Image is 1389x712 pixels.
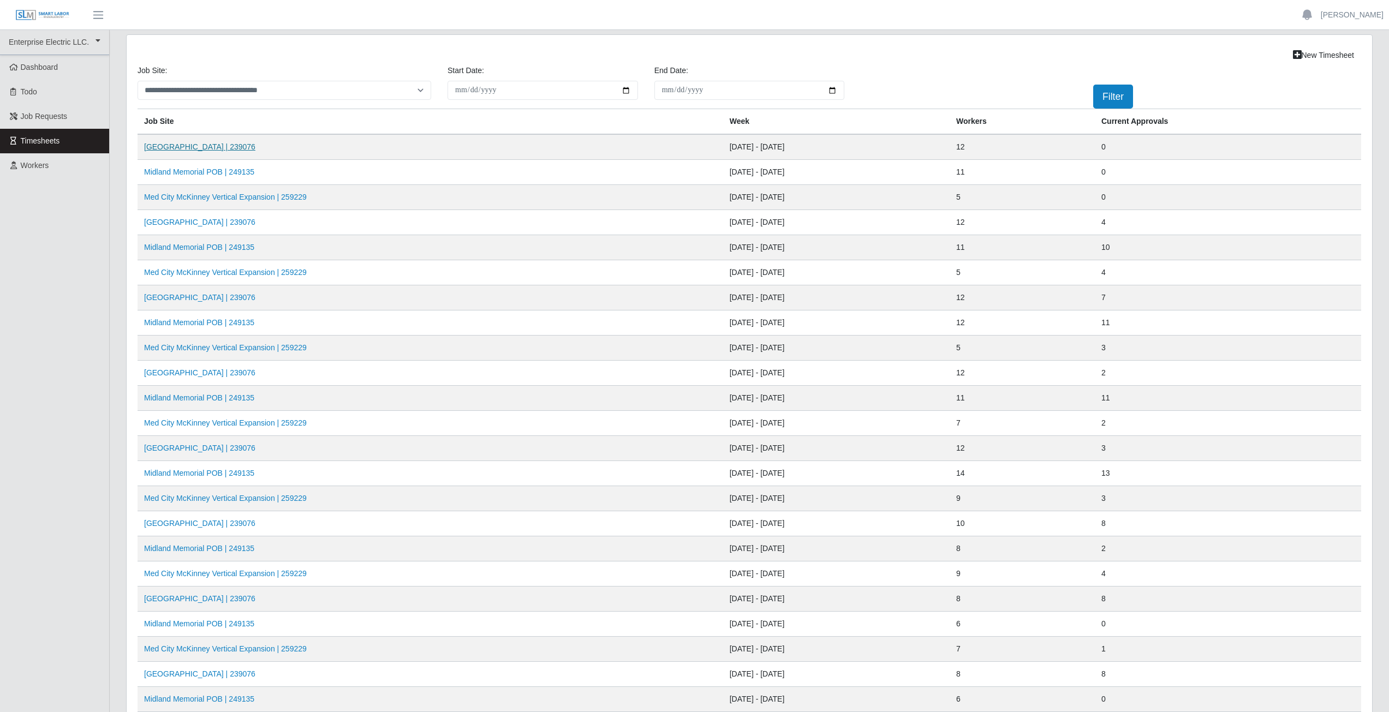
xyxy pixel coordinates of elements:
td: 2 [1095,536,1361,561]
td: [DATE] - [DATE] [723,386,950,411]
th: Current Approvals [1095,109,1361,135]
a: [GEOGRAPHIC_DATA] | 239076 [144,368,255,377]
td: [DATE] - [DATE] [723,310,950,336]
td: 8 [1095,511,1361,536]
a: Midland Memorial POB | 249135 [144,393,254,402]
a: [PERSON_NAME] [1321,9,1384,21]
a: [GEOGRAPHIC_DATA] | 239076 [144,519,255,528]
td: 0 [1095,687,1361,712]
td: 7 [950,411,1095,436]
td: [DATE] - [DATE] [723,260,950,285]
a: Midland Memorial POB | 249135 [144,469,254,477]
a: Midland Memorial POB | 249135 [144,619,254,628]
span: Workers [21,161,49,170]
td: 7 [950,637,1095,662]
label: Start Date: [448,65,484,76]
td: 3 [1095,486,1361,511]
td: 10 [1095,235,1361,260]
td: 0 [1095,185,1361,210]
td: 12 [950,310,1095,336]
td: 2 [1095,361,1361,386]
th: job site [138,109,723,135]
td: [DATE] - [DATE] [723,411,950,436]
td: 0 [1095,612,1361,637]
img: SLM Logo [15,9,70,21]
a: New Timesheet [1286,46,1361,65]
td: [DATE] - [DATE] [723,185,950,210]
td: [DATE] - [DATE] [723,210,950,235]
td: [DATE] - [DATE] [723,662,950,687]
td: [DATE] - [DATE] [723,561,950,587]
td: 12 [950,361,1095,386]
td: 9 [950,486,1095,511]
td: 12 [950,285,1095,310]
a: Med City McKinney Vertical Expansion | 259229 [144,268,307,277]
th: Week [723,109,950,135]
a: [GEOGRAPHIC_DATA] | 239076 [144,669,255,678]
td: 8 [950,536,1095,561]
a: Midland Memorial POB | 249135 [144,695,254,703]
td: 5 [950,260,1095,285]
td: 11 [950,386,1095,411]
td: 3 [1095,336,1361,361]
td: 5 [950,336,1095,361]
td: 8 [1095,587,1361,612]
td: 4 [1095,561,1361,587]
td: 14 [950,461,1095,486]
td: 11 [950,160,1095,185]
td: [DATE] - [DATE] [723,461,950,486]
td: [DATE] - [DATE] [723,612,950,637]
button: Filter [1093,85,1133,109]
td: 6 [950,687,1095,712]
label: job site: [138,65,167,76]
a: [GEOGRAPHIC_DATA] | 239076 [144,142,255,151]
td: 3 [1095,436,1361,461]
a: Med City McKinney Vertical Expansion | 259229 [144,418,307,427]
span: Timesheets [21,136,60,145]
a: Med City McKinney Vertical Expansion | 259229 [144,494,307,502]
span: Todo [21,87,37,96]
span: Dashboard [21,63,58,71]
a: Med City McKinney Vertical Expansion | 259229 [144,644,307,653]
a: [GEOGRAPHIC_DATA] | 239076 [144,594,255,603]
td: 8 [950,587,1095,612]
a: Midland Memorial POB | 249135 [144,167,254,176]
td: 7 [1095,285,1361,310]
td: [DATE] - [DATE] [723,235,950,260]
td: [DATE] - [DATE] [723,285,950,310]
a: [GEOGRAPHIC_DATA] | 239076 [144,218,255,226]
td: 13 [1095,461,1361,486]
td: 1 [1095,637,1361,662]
a: Midland Memorial POB | 249135 [144,318,254,327]
td: 2 [1095,411,1361,436]
td: [DATE] - [DATE] [723,160,950,185]
td: 0 [1095,134,1361,160]
label: End Date: [654,65,688,76]
a: [GEOGRAPHIC_DATA] | 239076 [144,444,255,452]
td: [DATE] - [DATE] [723,436,950,461]
td: 4 [1095,260,1361,285]
td: 8 [950,662,1095,687]
td: 11 [1095,310,1361,336]
td: 11 [950,235,1095,260]
th: Workers [950,109,1095,135]
td: [DATE] - [DATE] [723,486,950,511]
a: [GEOGRAPHIC_DATA] | 239076 [144,293,255,302]
td: 8 [1095,662,1361,687]
a: Midland Memorial POB | 249135 [144,243,254,252]
td: [DATE] - [DATE] [723,587,950,612]
a: Med City McKinney Vertical Expansion | 259229 [144,193,307,201]
span: Job Requests [21,112,68,121]
td: 0 [1095,160,1361,185]
td: 12 [950,210,1095,235]
td: [DATE] - [DATE] [723,637,950,662]
td: 10 [950,511,1095,536]
td: 9 [950,561,1095,587]
td: 6 [950,612,1095,637]
td: 12 [950,436,1095,461]
a: Med City McKinney Vertical Expansion | 259229 [144,569,307,578]
td: 11 [1095,386,1361,411]
td: 4 [1095,210,1361,235]
td: [DATE] - [DATE] [723,536,950,561]
td: [DATE] - [DATE] [723,134,950,160]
